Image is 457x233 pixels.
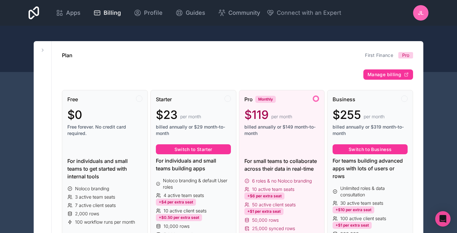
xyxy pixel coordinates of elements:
[156,124,231,137] span: billed annually or $29 month-to-month
[244,95,253,103] span: Pro
[164,223,190,229] span: 10,000 rows
[402,52,409,58] span: Pro
[213,6,265,20] a: Community
[418,9,424,17] span: JL
[180,113,201,120] span: per month
[228,8,260,17] span: Community
[67,108,82,121] span: $0
[333,144,408,155] button: Switch to Business
[255,96,276,103] div: Monthly
[364,113,385,120] span: per month
[244,208,284,215] div: +$1 per extra seat
[164,192,204,199] span: 4 active team seats
[164,208,207,214] span: 10 active client seats
[156,108,178,121] span: $23
[163,177,231,190] span: Noloco branding & default User roles
[252,202,296,208] span: 50 active client seats
[186,8,205,17] span: Guides
[252,186,294,193] span: 10 active team seats
[129,6,168,20] a: Profile
[88,6,126,20] a: Billing
[67,124,142,137] span: Free forever. No credit card required.
[333,124,408,137] span: billed annually or $319 month-to-month
[144,8,163,17] span: Profile
[75,211,99,217] span: 2,000 rows
[75,185,109,192] span: Noloco branding
[156,144,231,155] button: Switch to Starter
[333,157,408,180] div: For teams building advanced apps with lots of users or rows
[244,193,284,200] div: +$6 per extra seat
[340,185,408,198] span: Unlimited roles & data consultation
[62,51,72,59] h1: Plan
[244,124,319,137] span: billed annually or $149 month-to-month
[244,157,319,173] div: For small teams to collaborate across their data in real-time
[67,95,78,103] span: Free
[333,206,374,213] div: +$10 per extra seat
[340,215,386,222] span: 100 active client seats
[75,194,115,200] span: 3 active team seats
[333,95,355,103] span: Business
[170,6,210,20] a: Guides
[75,202,116,209] span: 7 active client seats
[156,199,196,206] div: +$4 per extra seat
[252,178,312,184] span: 6 roles & no Noloco branding
[156,95,172,103] span: Starter
[66,8,80,17] span: Apps
[365,52,393,58] a: First Finance
[252,217,279,223] span: 50,000 rows
[252,225,295,232] span: 25,000 synced rows
[156,157,231,172] div: For individuals and small teams building apps
[156,214,202,221] div: +$0.50 per extra seat
[363,69,413,80] button: Manage billing
[333,222,372,229] div: +$1 per extra seat
[333,108,361,121] span: $255
[104,8,121,17] span: Billing
[51,6,86,20] a: Apps
[244,108,269,121] span: $119
[368,72,401,77] span: Manage billing
[435,211,451,227] div: Open Intercom Messenger
[277,8,341,17] span: Connect with an Expert
[340,200,383,206] span: 30 active team seats
[75,219,135,225] span: 100 workflow runs per month
[271,113,292,120] span: per month
[267,8,341,17] button: Connect with an Expert
[67,157,142,180] div: For individuals and small teams to get started with internal tools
